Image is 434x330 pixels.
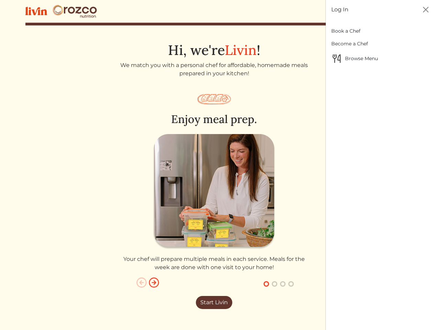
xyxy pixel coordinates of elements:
a: Book a Chef [331,25,429,37]
span: Browse Menu [331,53,429,64]
button: Close [420,4,431,15]
a: Browse MenuBrowse Menu [331,50,429,67]
a: Become a Chef [331,37,429,50]
a: Log In [331,5,348,14]
img: Browse Menu [331,53,342,64]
